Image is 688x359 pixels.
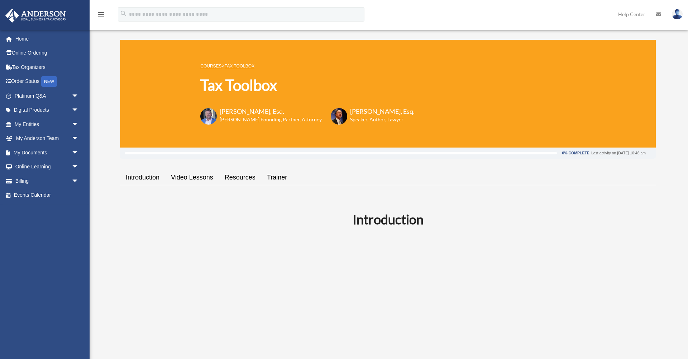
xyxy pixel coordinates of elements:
h1: Tax Toolbox [200,75,415,96]
h6: [PERSON_NAME] Founding Partner, Attorney [220,116,322,123]
h6: Speaker, Author, Lawyer [350,116,406,123]
div: Last activity on [DATE] 10:46 am [591,151,646,155]
h3: [PERSON_NAME], Esq. [220,107,322,116]
img: Anderson Advisors Platinum Portal [3,9,68,23]
a: Resources [219,167,261,188]
a: COURSES [200,64,221,69]
a: Events Calendar [5,188,90,202]
img: User Pic [672,9,683,19]
span: arrow_drop_down [72,145,86,160]
a: Billingarrow_drop_down [5,174,90,188]
a: My Documentsarrow_drop_down [5,145,90,160]
h2: Introduction [124,210,651,228]
a: My Entitiesarrow_drop_down [5,117,90,131]
a: Home [5,32,90,46]
a: Order StatusNEW [5,74,90,89]
span: arrow_drop_down [72,174,86,188]
img: Toby-circle-head.png [200,108,217,125]
a: Platinum Q&Aarrow_drop_down [5,89,90,103]
a: Online Ordering [5,46,90,60]
div: 0% Complete [562,151,589,155]
a: Trainer [261,167,293,188]
span: arrow_drop_down [72,89,86,103]
a: Tax Toolbox [225,64,254,69]
a: Tax Organizers [5,60,90,74]
i: menu [97,10,105,19]
a: Digital Productsarrow_drop_down [5,103,90,117]
a: menu [97,13,105,19]
span: arrow_drop_down [72,117,86,132]
div: NEW [41,76,57,87]
img: Scott-Estill-Headshot.png [331,108,347,125]
a: My Anderson Teamarrow_drop_down [5,131,90,146]
h3: [PERSON_NAME], Esq. [350,107,415,116]
a: Introduction [120,167,165,188]
i: search [120,10,128,18]
span: arrow_drop_down [72,103,86,118]
a: Online Learningarrow_drop_down [5,160,90,174]
span: arrow_drop_down [72,160,86,174]
span: arrow_drop_down [72,131,86,146]
a: Video Lessons [165,167,219,188]
p: > [200,61,415,70]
